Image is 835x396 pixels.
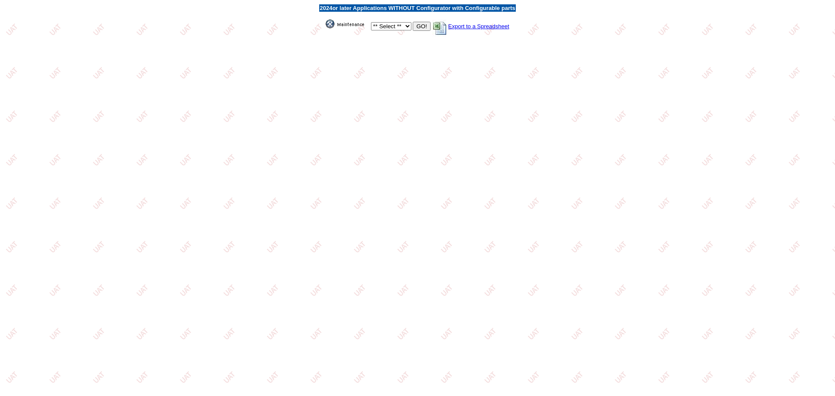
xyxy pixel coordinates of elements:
input: GO! [413,22,430,31]
img: maint.gif [326,20,369,28]
td: or later Applications WITHOUT Configurator with Configurable parts [319,4,516,12]
img: MSExcel.jpg [432,20,448,37]
span: 2024 [320,5,332,11]
a: Export to a Spreadsheet [432,23,509,30]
